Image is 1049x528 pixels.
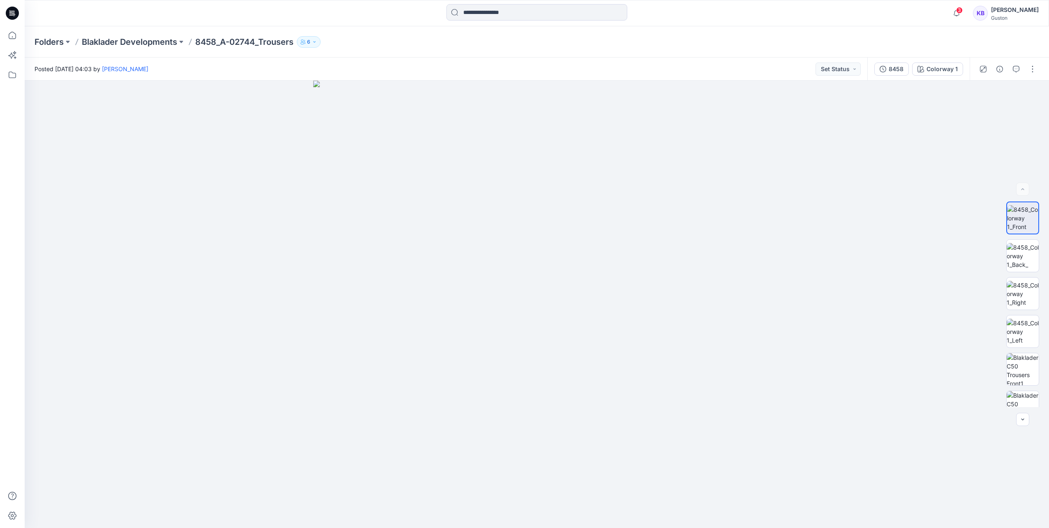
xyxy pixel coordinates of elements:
[35,36,64,48] a: Folders
[313,81,760,528] img: eyJhbGciOiJIUzI1NiIsImtpZCI6IjAiLCJzbHQiOiJzZXMiLCJ0eXAiOiJKV1QifQ.eyJkYXRhIjp7InR5cGUiOiJzdG9yYW...
[991,15,1039,21] div: Guston
[1007,205,1038,231] img: 8458_Colorway 1_Front
[102,65,148,72] a: [PERSON_NAME]
[973,6,988,21] div: KB
[912,63,963,76] button: Colorway 1
[1007,281,1039,307] img: 8458_Colorway 1_Right
[889,65,903,74] div: 8458
[35,65,148,73] span: Posted [DATE] 04:03 by
[1007,319,1039,345] img: 8458_Colorway 1_Left
[993,63,1006,76] button: Details
[1007,243,1039,269] img: 8458_Colorway 1_Back_
[82,36,177,48] a: Blaklader Developments
[297,36,321,48] button: 6
[1007,391,1039,423] img: Blaklader C50 Trousers Back1
[927,65,958,74] div: Colorway 1
[874,63,909,76] button: 8458
[1007,353,1039,385] img: Blaklader C50 Trousers Front1
[307,37,310,46] p: 6
[956,7,963,14] span: 3
[991,5,1039,15] div: [PERSON_NAME]
[195,36,293,48] p: 8458_A-02744_Trousers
